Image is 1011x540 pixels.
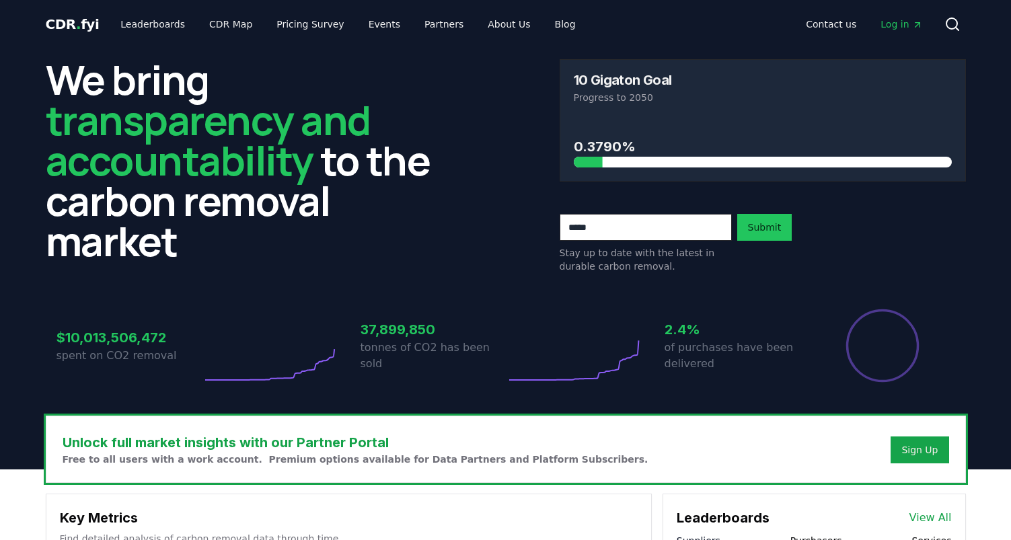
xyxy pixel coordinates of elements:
[76,16,81,32] span: .
[795,12,867,36] a: Contact us
[665,340,810,372] p: of purchases have been delivered
[63,453,648,466] p: Free to all users with a work account. Premium options available for Data Partners and Platform S...
[574,91,952,104] p: Progress to 2050
[477,12,541,36] a: About Us
[46,15,100,34] a: CDR.fyi
[361,340,506,372] p: tonnes of CO2 has been sold
[414,12,474,36] a: Partners
[60,508,638,528] h3: Key Metrics
[845,308,920,383] div: Percentage of sales delivered
[891,436,948,463] button: Sign Up
[881,17,922,31] span: Log in
[901,443,938,457] a: Sign Up
[909,510,952,526] a: View All
[57,327,202,348] h3: $10,013,506,472
[110,12,196,36] a: Leaderboards
[46,16,100,32] span: CDR fyi
[870,12,933,36] a: Log in
[198,12,263,36] a: CDR Map
[560,246,732,273] p: Stay up to date with the latest in durable carbon removal.
[795,12,933,36] nav: Main
[358,12,411,36] a: Events
[574,137,952,157] h3: 0.3790%
[46,92,371,188] span: transparency and accountability
[63,432,648,453] h3: Unlock full market insights with our Partner Portal
[361,319,506,340] h3: 37,899,850
[665,319,810,340] h3: 2.4%
[677,508,770,528] h3: Leaderboards
[574,73,672,87] h3: 10 Gigaton Goal
[737,214,792,241] button: Submit
[266,12,354,36] a: Pricing Survey
[544,12,587,36] a: Blog
[57,348,202,364] p: spent on CO2 removal
[46,59,452,261] h2: We bring to the carbon removal market
[110,12,586,36] nav: Main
